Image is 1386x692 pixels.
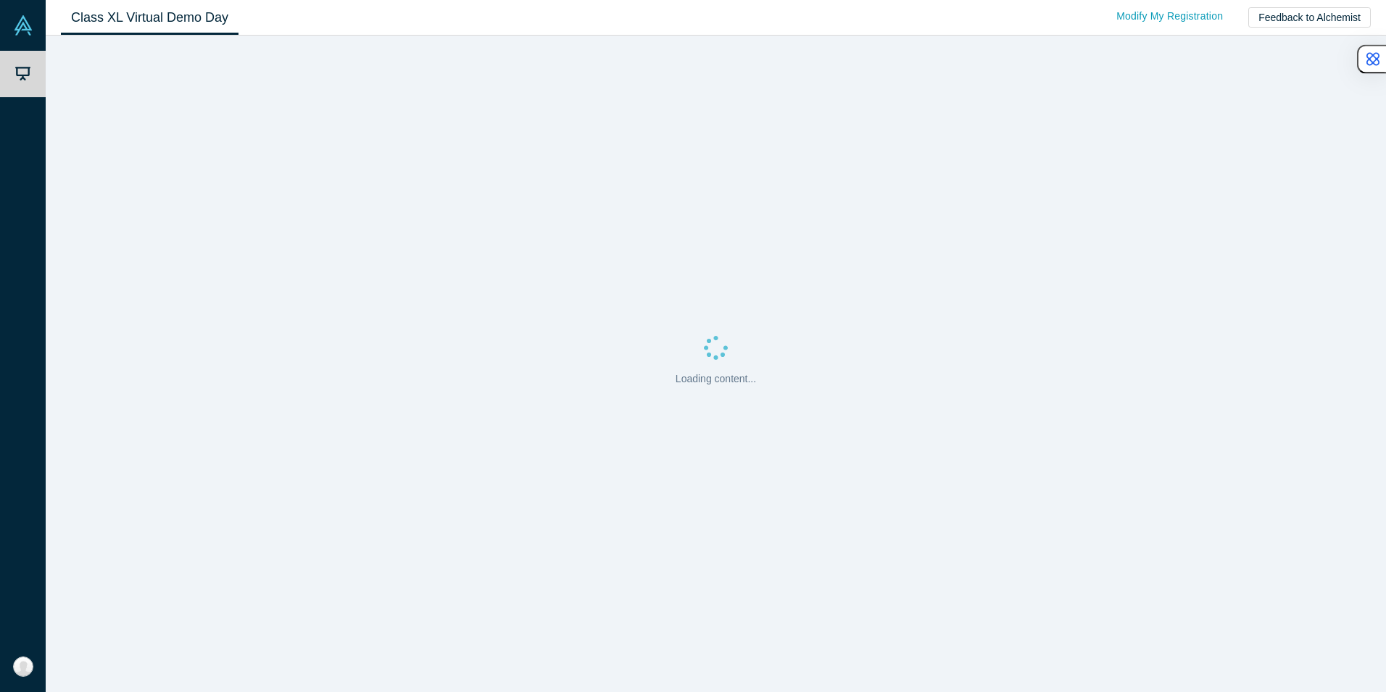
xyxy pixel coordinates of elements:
p: Loading content... [676,371,756,387]
img: Alchemist Vault Logo [13,15,33,36]
img: Bear Brofft's Account [13,656,33,677]
a: Modify My Registration [1101,4,1238,29]
a: Class XL Virtual Demo Day [61,1,238,35]
button: Feedback to Alchemist [1248,7,1371,28]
